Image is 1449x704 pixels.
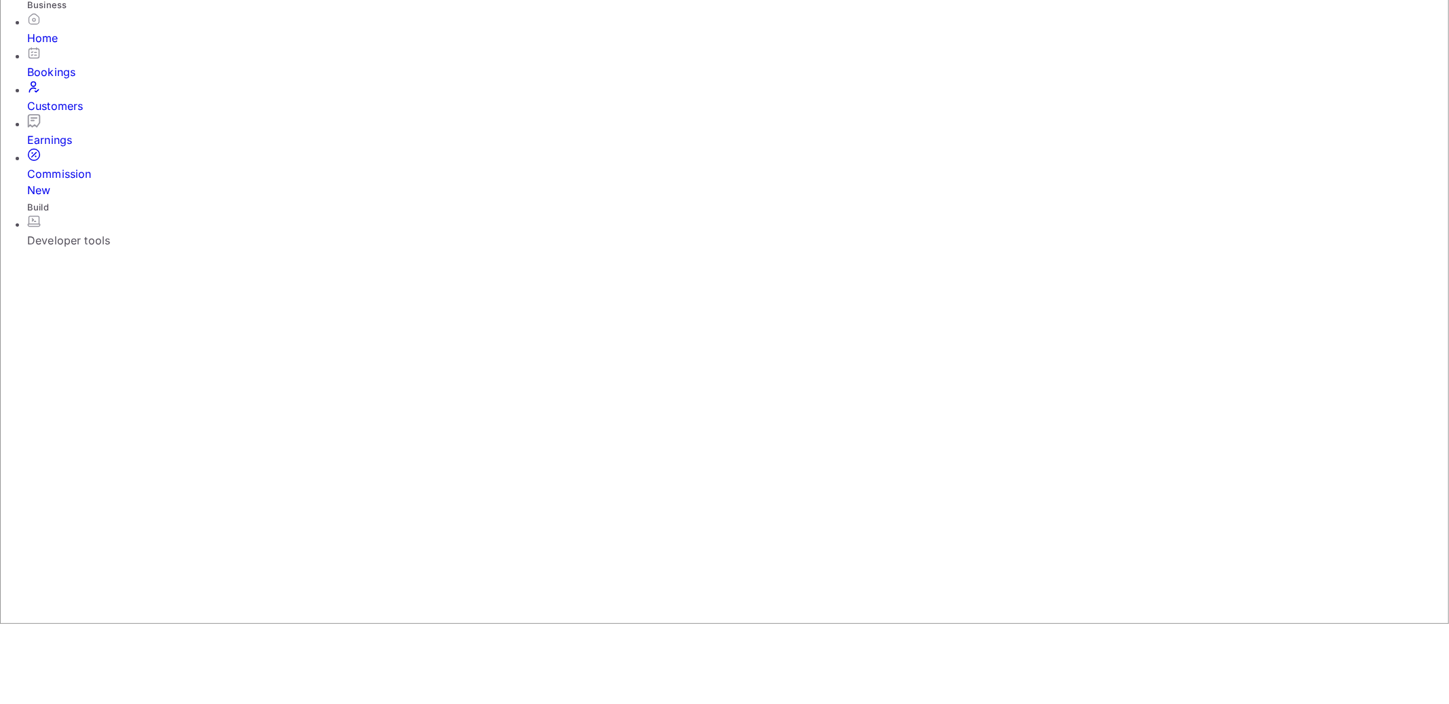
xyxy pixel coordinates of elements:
div: Home [27,30,1449,46]
a: Customers [27,80,1449,114]
div: Customers [27,98,1449,114]
div: Developer tools [27,232,1449,248]
span: Build [27,202,49,212]
div: Bookings [27,64,1449,80]
div: Commission [27,166,1449,198]
a: Bookings [27,46,1449,80]
a: Home [27,12,1449,46]
a: CommissionNew [27,148,1449,198]
div: Earnings [27,132,1449,148]
div: New [27,182,1449,198]
a: Earnings [27,114,1449,148]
